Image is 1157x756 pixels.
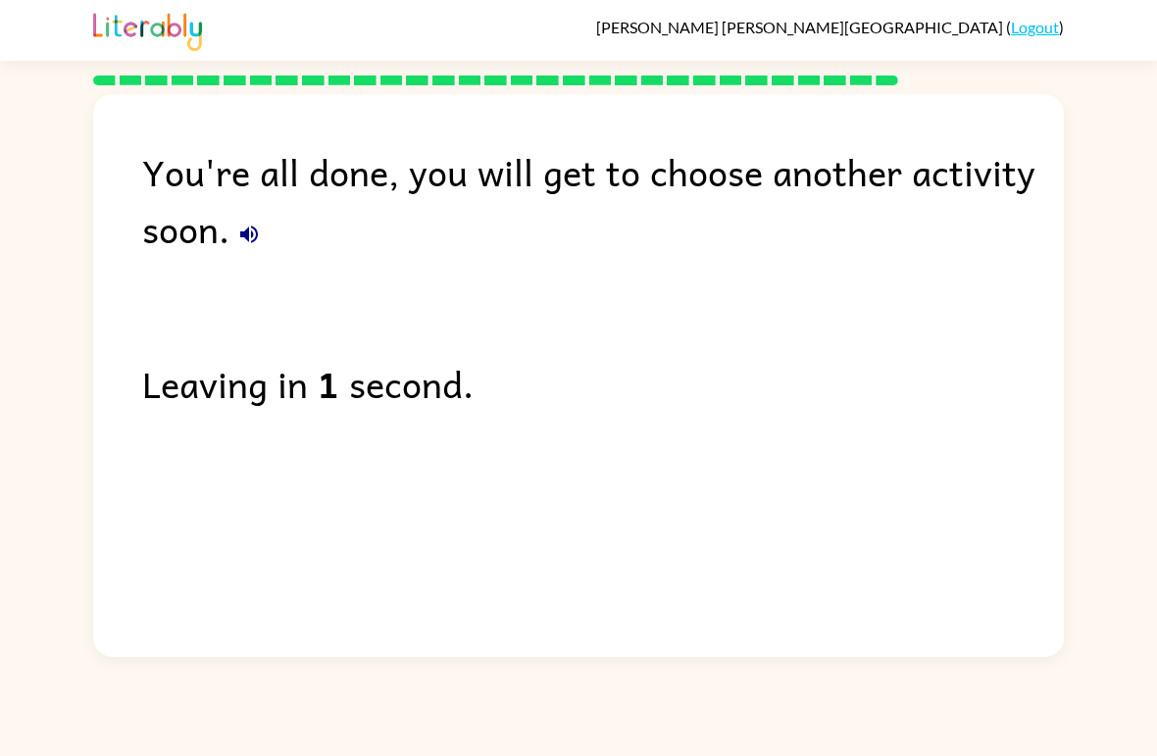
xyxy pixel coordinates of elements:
img: Literably [93,8,202,51]
span: [PERSON_NAME] [PERSON_NAME][GEOGRAPHIC_DATA] [596,18,1006,36]
div: Leaving in second. [142,355,1064,412]
div: You're all done, you will get to choose another activity soon. [142,143,1064,257]
a: Logout [1011,18,1059,36]
b: 1 [318,355,339,412]
div: ( ) [596,18,1064,36]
